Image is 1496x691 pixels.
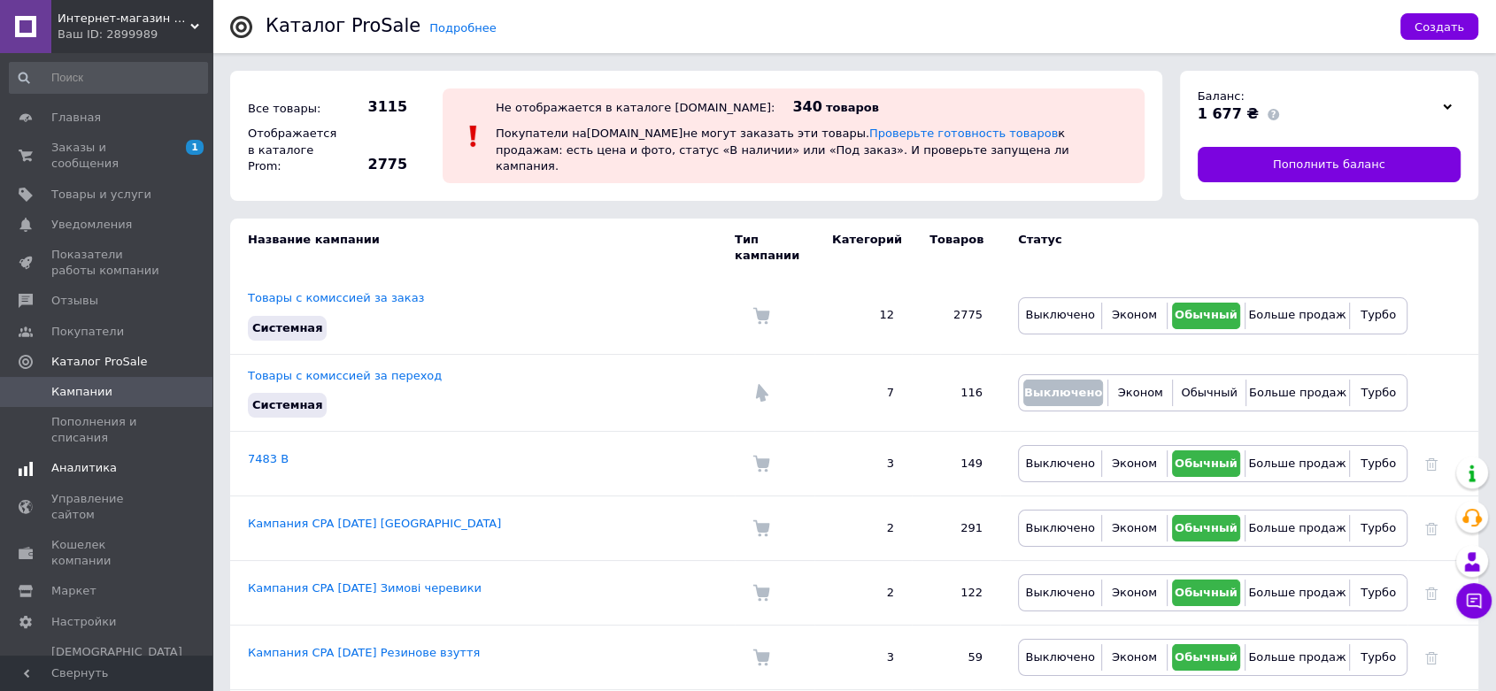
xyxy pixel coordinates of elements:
div: Ваш ID: 2899989 [58,27,212,42]
span: Эконом [1112,650,1157,664]
button: Выключено [1023,644,1097,671]
button: Турбо [1354,303,1402,329]
span: Баланс: [1198,89,1245,103]
a: Удалить [1425,521,1438,534]
button: Эконом [1107,450,1162,477]
span: Обычный [1175,457,1238,470]
button: Больше продаж [1250,450,1345,477]
div: Все товары: [243,96,341,121]
button: Эконом [1107,303,1162,329]
span: Аналитика [51,460,117,476]
a: Подробнее [429,21,496,35]
button: Обычный [1172,644,1240,671]
button: Больше продаж [1250,303,1345,329]
input: Поиск [9,62,208,94]
span: Обычный [1175,586,1238,599]
a: Кампания CPA [DATE] Резинове взуття [248,646,480,659]
button: Больше продаж [1250,644,1345,671]
span: Интернет-магазин профилактически ортопедической обуви "Здоровые ножки" [58,11,190,27]
span: Больше продаж [1248,457,1346,470]
button: Чат с покупателем [1456,583,1492,618]
button: Турбо [1354,580,1402,606]
span: Больше продаж [1248,586,1346,599]
span: Системная [252,398,322,411]
span: Эконом [1118,386,1163,399]
img: Комиссия за заказ [752,519,770,537]
span: Турбо [1361,457,1396,470]
button: Эконом [1113,380,1168,406]
button: Больше продаж [1250,580,1345,606]
button: Эконом [1107,580,1162,606]
span: Главная [51,110,101,126]
a: Удалить [1425,650,1438,664]
div: Не отображается в каталоге [DOMAIN_NAME]: [496,101,775,114]
span: 2775 [345,155,407,174]
span: Отзывы [51,293,98,309]
td: 291 [912,496,1000,561]
img: Комиссия за заказ [752,649,770,666]
span: Больше продаж [1248,521,1346,534]
button: Выключено [1023,303,1097,329]
span: Эконом [1112,521,1157,534]
img: Комиссия за заказ [752,307,770,325]
span: Пополнения и списания [51,414,164,446]
td: Название кампании [230,219,735,277]
span: Больше продаж [1248,650,1346,664]
span: Пополнить баланс [1273,157,1385,173]
button: Больше продаж [1251,380,1345,406]
button: Эконом [1107,644,1162,671]
span: Создать [1415,20,1464,34]
a: Товары с комиссией за переход [248,369,442,382]
span: Кампании [51,384,112,400]
span: Каталог ProSale [51,354,147,370]
span: Больше продаж [1248,308,1346,321]
span: Покупатели [51,324,124,340]
span: Выключено [1025,586,1094,599]
td: 59 [912,626,1000,690]
td: 7 [814,354,912,431]
div: Каталог ProSale [266,17,420,35]
span: Настройки [51,614,116,630]
button: Турбо [1354,644,1402,671]
button: Обычный [1177,380,1240,406]
button: Турбо [1354,450,1402,477]
span: 1 677 ₴ [1198,105,1259,122]
span: Турбо [1361,308,1396,321]
span: Показатели работы компании [51,247,164,279]
button: Создать [1400,13,1478,40]
span: Товары и услуги [51,187,151,203]
span: Управление сайтом [51,491,164,523]
span: Покупатели на [DOMAIN_NAME] не могут заказать эти товары. к продажам: есть цена и фото, статус «В... [496,127,1069,172]
td: Тип кампании [735,219,814,277]
button: Обычный [1172,303,1240,329]
button: Обычный [1172,515,1240,541]
span: Обычный [1175,521,1238,534]
img: Комиссия за переход [752,384,770,402]
td: 12 [814,277,912,354]
button: Больше продаж [1250,515,1345,541]
span: Выключено [1025,457,1094,470]
span: 340 [792,98,821,115]
span: Выключено [1025,650,1094,664]
button: Турбо [1354,515,1402,541]
a: Проверьте готовность товаров [869,127,1058,140]
span: Больше продаж [1249,386,1346,399]
span: Выключено [1025,308,1094,321]
td: 3 [814,432,912,496]
td: 2775 [912,277,1000,354]
td: 2 [814,496,912,561]
span: Эконом [1112,586,1157,599]
button: Эконом [1107,515,1162,541]
button: Выключено [1023,380,1103,406]
span: Выключено [1025,521,1094,534]
span: Маркет [51,583,96,599]
td: 3 [814,626,912,690]
span: 3115 [345,97,407,117]
img: :exclamation: [460,123,487,150]
span: Турбо [1361,586,1396,599]
td: 2 [814,561,912,626]
span: Кошелек компании [51,537,164,569]
span: Эконом [1112,457,1157,470]
button: Выключено [1023,450,1097,477]
td: Статус [1000,219,1407,277]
